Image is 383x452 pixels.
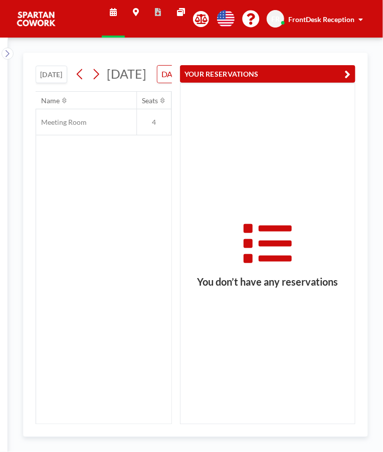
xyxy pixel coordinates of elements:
[16,9,56,29] img: organization-logo
[137,118,171,127] span: 4
[36,118,87,127] span: Meeting Room
[41,96,60,105] div: Name
[271,15,280,24] span: FR
[142,96,158,105] div: Seats
[159,68,208,81] span: DAILY VIEW
[288,15,354,24] span: FrontDesk Reception
[107,66,146,81] span: [DATE]
[36,66,67,83] button: [DATE]
[180,65,355,83] button: YOUR RESERVATIONS
[157,66,244,83] div: Search for option
[180,276,355,288] h3: You don’t have any reservations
